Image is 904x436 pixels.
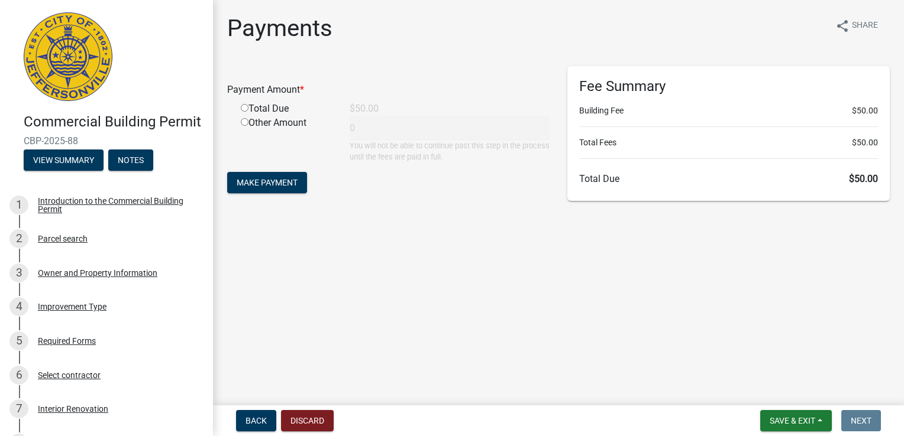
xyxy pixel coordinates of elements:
[38,269,157,277] div: Owner and Property Information
[9,366,28,385] div: 6
[232,102,341,116] div: Total Due
[232,116,341,162] div: Other Amount
[579,105,878,117] li: Building Fee
[38,337,96,345] div: Required Forms
[9,399,28,418] div: 7
[579,78,878,95] h6: Fee Summary
[24,156,104,165] wm-modal-confirm: Summary
[760,410,832,431] button: Save & Exit
[9,297,28,316] div: 4
[579,173,878,184] h6: Total Due
[852,105,878,117] span: $50.00
[9,229,28,248] div: 2
[38,197,194,213] div: Introduction to the Commercial Building Permit
[108,149,153,171] button: Notes
[579,136,878,149] li: Total Fees
[38,405,108,413] div: Interior Renovation
[835,19,850,33] i: share
[38,235,88,243] div: Parcel search
[24,12,112,101] img: City of Jeffersonville, Indiana
[227,14,332,43] h1: Payments
[9,196,28,214] div: 1
[24,135,189,147] span: CBP-2025-88
[841,410,881,431] button: Next
[852,136,878,149] span: $50.00
[770,416,815,425] span: Save & Exit
[9,263,28,282] div: 3
[852,19,878,33] span: Share
[246,416,267,425] span: Back
[237,178,298,187] span: Make Payment
[826,14,887,37] button: shareShare
[9,331,28,350] div: 5
[236,410,276,431] button: Back
[108,156,153,165] wm-modal-confirm: Notes
[38,302,106,311] div: Improvement Type
[218,83,558,97] div: Payment Amount
[227,172,307,193] button: Make Payment
[281,410,334,431] button: Discard
[24,149,104,171] button: View Summary
[851,416,871,425] span: Next
[849,173,878,184] span: $50.00
[38,371,101,379] div: Select contractor
[24,113,204,131] h4: Commercial Building Permit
